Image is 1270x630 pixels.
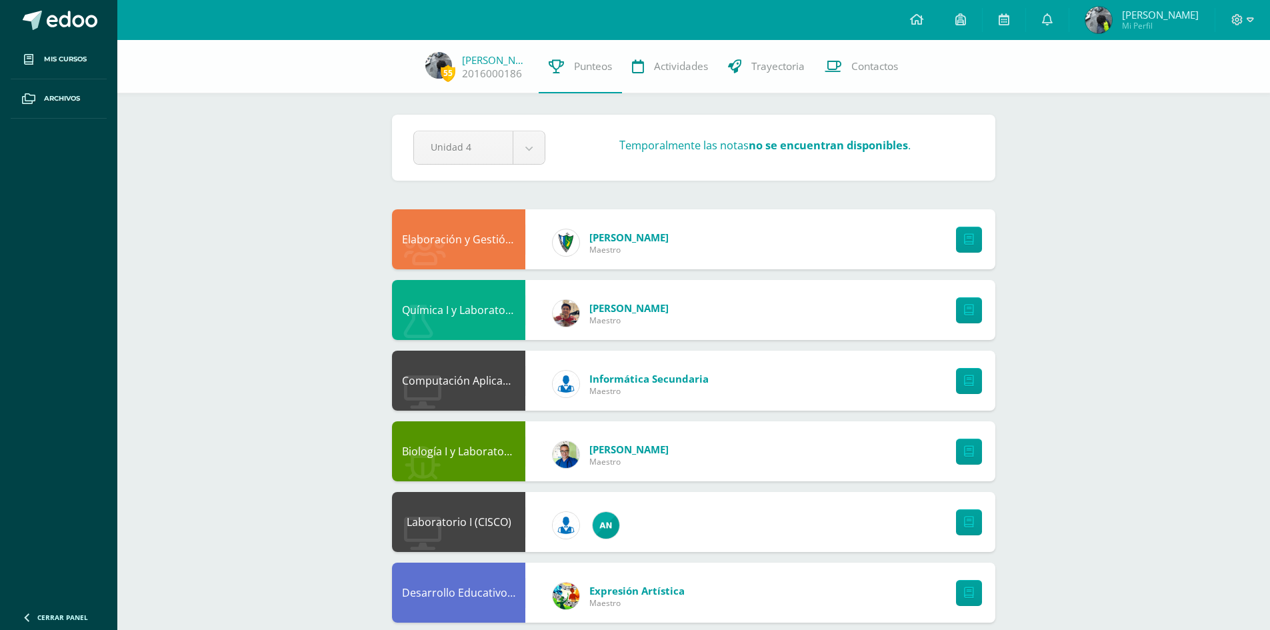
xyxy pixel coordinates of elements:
[815,40,908,93] a: Contactos
[553,583,579,609] img: 159e24a6ecedfdf8f489544946a573f0.png
[11,40,107,79] a: Mis cursos
[462,67,522,81] a: 2016000186
[553,512,579,539] img: 6ed6846fa57649245178fca9fc9a58dd.png
[1122,20,1199,31] span: Mi Perfil
[392,280,525,340] div: Química I y Laboratorio
[654,59,708,73] span: Actividades
[718,40,815,93] a: Trayectoria
[414,131,545,164] a: Unidad 4
[574,59,612,73] span: Punteos
[589,301,669,315] span: [PERSON_NAME]
[553,371,579,397] img: 6ed6846fa57649245178fca9fc9a58dd.png
[589,443,669,456] span: [PERSON_NAME]
[589,244,669,255] span: Maestro
[589,315,669,326] span: Maestro
[589,584,685,597] span: Expresión Artística
[44,93,80,104] span: Archivos
[431,131,496,163] span: Unidad 4
[553,300,579,327] img: cb93aa548b99414539690fcffb7d5efd.png
[553,229,579,256] img: 9f174a157161b4ddbe12118a61fed988.png
[593,512,619,539] img: 05ee8f3aa2e004bc19e84eb2325bd6d4.png
[392,351,525,411] div: Computación Aplicada (Informática)
[425,52,452,79] img: fd168f9068c96bbd7b9138b9859fddf2.png
[539,40,622,93] a: Punteos
[1122,8,1199,21] span: [PERSON_NAME]
[749,138,908,153] strong: no se encuentran disponibles
[11,79,107,119] a: Archivos
[751,59,805,73] span: Trayectoria
[553,441,579,468] img: 692ded2a22070436d299c26f70cfa591.png
[462,53,529,67] a: [PERSON_NAME]
[441,65,455,81] span: 55
[589,231,669,244] span: [PERSON_NAME]
[619,138,911,153] h3: Temporalmente las notas .
[851,59,898,73] span: Contactos
[392,563,525,623] div: Desarrollo Educativo y Proyecto de Vida
[589,372,709,385] span: Informática Secundaria
[37,613,88,622] span: Cerrar panel
[622,40,718,93] a: Actividades
[392,421,525,481] div: Biología I y Laboratorio
[1085,7,1112,33] img: fd168f9068c96bbd7b9138b9859fddf2.png
[589,597,685,609] span: Maestro
[589,385,709,397] span: Maestro
[392,209,525,269] div: Elaboración y Gestión de Proyectos
[392,492,525,552] div: Laboratorio I (CISCO)
[44,54,87,65] span: Mis cursos
[589,456,669,467] span: Maestro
